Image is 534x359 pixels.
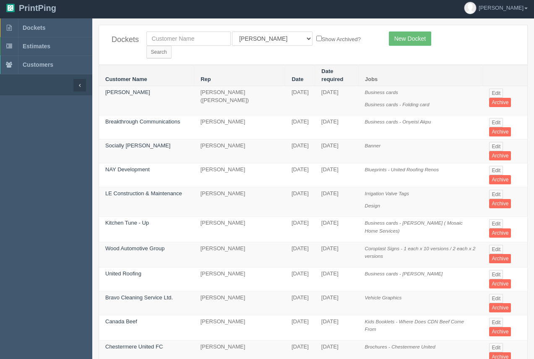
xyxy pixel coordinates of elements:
a: Edit [489,343,503,352]
a: Archive [489,279,511,288]
a: Date required [321,68,343,82]
td: [PERSON_NAME] [194,139,285,163]
a: Archive [489,199,511,208]
i: Business cards - Folding card [365,102,430,107]
i: Business cards - [PERSON_NAME] [365,271,443,276]
input: Search [146,46,172,58]
td: [DATE] [285,139,315,163]
td: [DATE] [285,86,315,115]
i: Business cards [365,89,398,95]
a: [PERSON_NAME] [105,89,150,95]
input: Show Archived? [316,36,322,41]
span: Estimates [23,43,50,50]
td: [DATE] [315,187,359,217]
a: Archive [489,127,511,136]
a: Edit [489,270,503,279]
i: Business cards - [PERSON_NAME] ( Mosaic Home Services) [365,220,463,233]
a: Archive [489,254,511,263]
a: Edit [489,142,503,151]
td: [DATE] [285,217,315,242]
i: Vehicle Graphics [365,295,402,300]
td: [DATE] [285,242,315,267]
a: Archive [489,228,511,238]
input: Customer Name [146,31,231,46]
td: [DATE] [285,315,315,340]
td: [DATE] [315,139,359,163]
td: [DATE] [285,163,315,187]
a: Socially [PERSON_NAME] [105,142,170,149]
i: Kids Booklets - Where Does CDN Beef Come From [365,319,464,332]
a: Breakthrough Communications [105,118,180,125]
a: United Roofing [105,270,141,277]
a: Customer Name [105,76,147,82]
span: Dockets [23,24,45,31]
i: Business cards - Onyeisi Akpu [365,119,431,124]
i: Blueprints - United Roofing Renos [365,167,439,172]
a: Edit [489,166,503,175]
label: Show Archived? [316,34,361,44]
td: [DATE] [315,242,359,267]
i: Coroplast Signs - 1 each x 10 versions / 2 each x 2 versions [365,246,476,259]
a: Edit [489,294,503,303]
td: [DATE] [315,86,359,115]
a: Chestermere United FC [105,343,163,350]
a: Edit [489,118,503,127]
a: Edit [489,318,503,327]
a: New Docket [389,31,431,46]
a: Archive [489,98,511,107]
td: [DATE] [315,115,359,139]
a: Wood Automotive Group [105,245,164,252]
td: [PERSON_NAME] [194,163,285,187]
td: [DATE] [285,267,315,291]
td: [DATE] [315,163,359,187]
a: Date [292,76,303,82]
a: Canada Beef [105,318,137,325]
img: avatar_default-7531ab5dedf162e01f1e0bb0964e6a185e93c5c22dfe317fb01d7f8cd2b1632c.jpg [464,2,476,14]
a: Bravo Cleaning Service Ltd. [105,294,173,301]
a: Edit [489,190,503,199]
a: Edit [489,219,503,228]
td: [PERSON_NAME] [194,217,285,242]
td: [PERSON_NAME] [194,291,285,315]
td: [DATE] [285,291,315,315]
i: Banner [365,143,381,148]
a: Kitchen Tune - Up [105,220,149,226]
td: [DATE] [315,267,359,291]
a: NAY Development [105,166,150,173]
h4: Dockets [112,36,134,44]
a: Archive [489,303,511,312]
a: Edit [489,89,503,98]
td: [DATE] [315,291,359,315]
td: [PERSON_NAME] [194,187,285,217]
td: [PERSON_NAME] [194,267,285,291]
td: [DATE] [285,187,315,217]
td: [PERSON_NAME] ([PERSON_NAME]) [194,86,285,115]
a: Archive [489,151,511,160]
th: Jobs [359,65,483,86]
a: Archive [489,327,511,336]
i: Irrigation Valve Tags [365,191,409,196]
td: [PERSON_NAME] [194,115,285,139]
a: Archive [489,175,511,184]
img: logo-3e63b451c926e2ac314895c53de4908e5d424f24456219fb08d385ab2e579770.png [6,4,15,12]
td: [DATE] [315,315,359,340]
a: Rep [201,76,211,82]
td: [DATE] [285,115,315,139]
a: Edit [489,245,503,254]
a: LE Construction & Maintenance [105,190,182,197]
td: [DATE] [315,217,359,242]
span: Customers [23,61,53,68]
i: Design [365,203,380,208]
i: Brochures - Chestermere United [365,344,435,349]
td: [PERSON_NAME] [194,242,285,267]
td: [PERSON_NAME] [194,315,285,340]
